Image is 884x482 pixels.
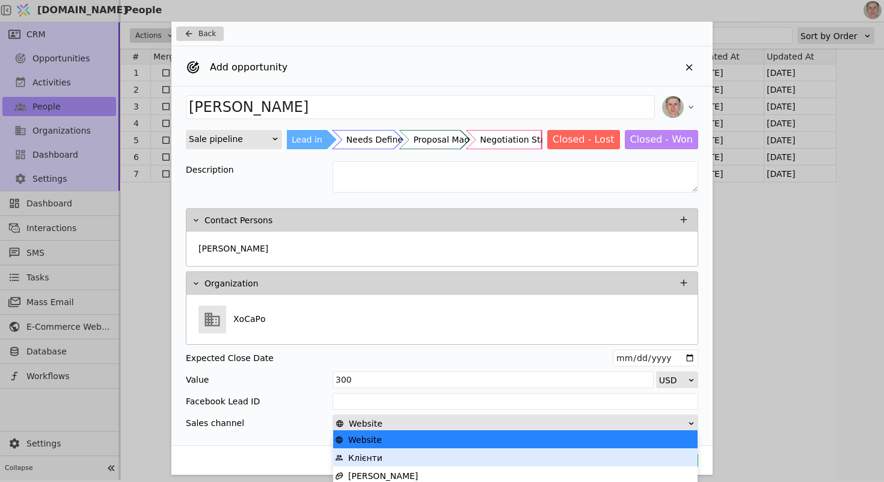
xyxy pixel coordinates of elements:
[198,243,268,255] p: [PERSON_NAME]
[336,419,344,428] img: online-store.svg
[186,415,244,431] div: Sales channel
[186,371,209,388] span: Value
[198,28,216,39] span: Back
[335,472,343,480] img: affiliate-program.svg
[547,130,620,149] button: Closed - Lost
[662,96,684,118] img: РS
[659,372,687,389] div: USD
[413,130,474,149] div: Proposal Made
[292,130,322,149] div: Lead in
[480,130,562,149] div: Negotiation Started
[349,415,382,432] span: Website
[204,214,272,227] p: Contact Persons
[348,431,382,449] span: Website
[189,131,271,147] div: Sale pipeline
[335,436,343,444] img: online-store.svg
[186,393,260,410] div: Facebook Lead ID
[186,350,274,366] div: Expected Close Date
[348,449,382,467] span: Клієнти
[171,22,713,475] div: Add Opportunity
[346,130,408,149] div: Needs Defined
[335,454,343,462] img: people.svg
[186,161,333,178] div: Description
[186,95,655,119] input: Name
[233,313,266,326] p: ХоСаРо
[625,130,699,149] button: Closed - Won
[204,277,259,290] p: Organization
[210,60,287,75] h2: Add opportunity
